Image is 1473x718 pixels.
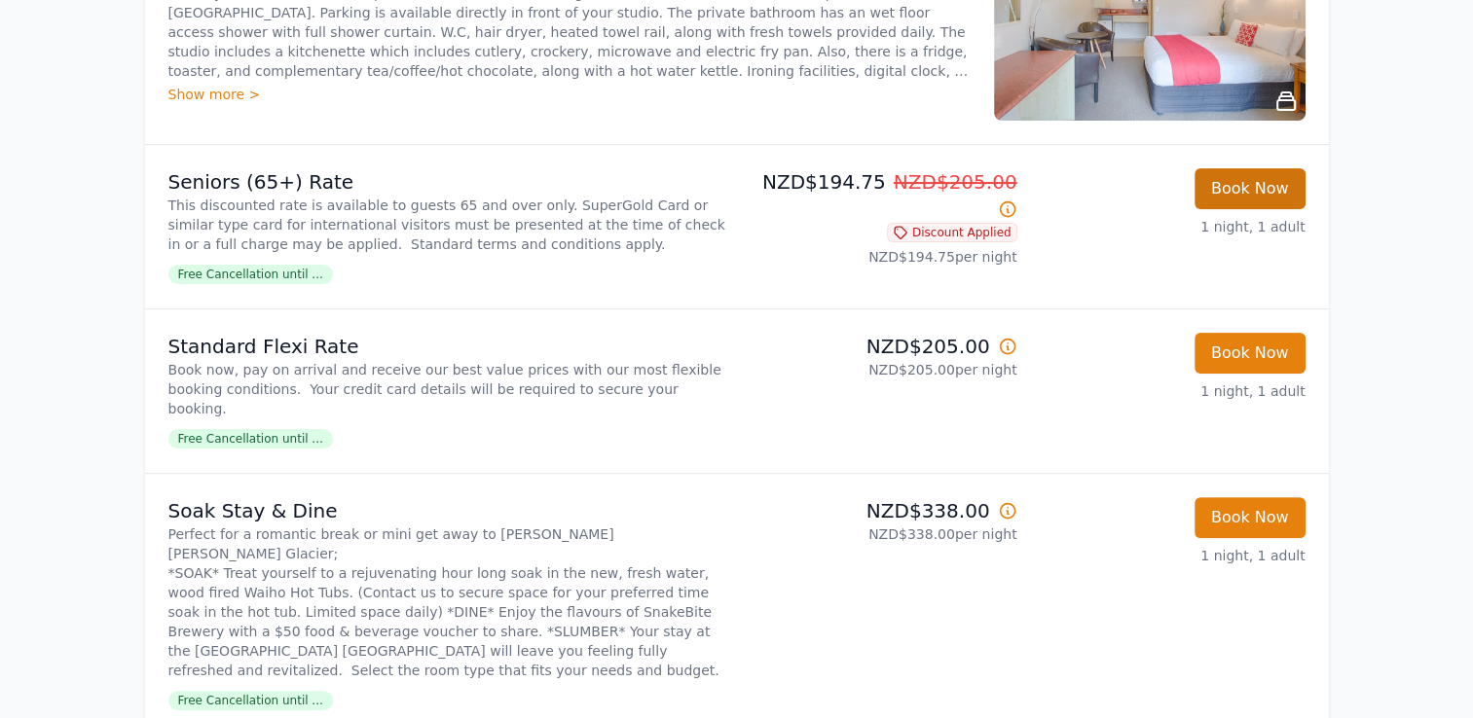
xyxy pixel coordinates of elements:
p: 1 night, 1 adult [1033,546,1306,565]
p: NZD$205.00 [745,333,1017,360]
p: Perfect for a romantic break or mini get away to [PERSON_NAME] [PERSON_NAME] Glacier; *SOAK* Trea... [168,524,729,680]
span: Discount Applied [887,223,1017,242]
p: Seniors (65+) Rate [168,168,729,196]
span: Free Cancellation until ... [168,691,333,710]
button: Book Now [1195,168,1306,209]
p: This discounted rate is available to guests 65 and over only. SuperGold Card or similar type card... [168,196,729,254]
button: Book Now [1195,497,1306,538]
div: Show more > [168,85,971,104]
p: NZD$338.00 [745,497,1017,524]
p: 1 night, 1 adult [1033,381,1306,401]
p: 1 night, 1 adult [1033,217,1306,236]
button: Book Now [1195,333,1306,374]
span: NZD$205.00 [894,170,1017,194]
p: NZD$338.00 per night [745,524,1017,544]
span: Free Cancellation until ... [168,265,333,284]
p: NZD$205.00 per night [745,360,1017,379]
p: Standard Flexi Rate [168,333,729,360]
p: Soak Stay & Dine [168,497,729,524]
p: NZD$194.75 per night [745,247,1017,267]
p: NZD$194.75 [745,168,1017,223]
p: Book now, pay on arrival and receive our best value prices with our most flexible booking conditi... [168,360,729,418]
span: Free Cancellation until ... [168,429,333,449]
